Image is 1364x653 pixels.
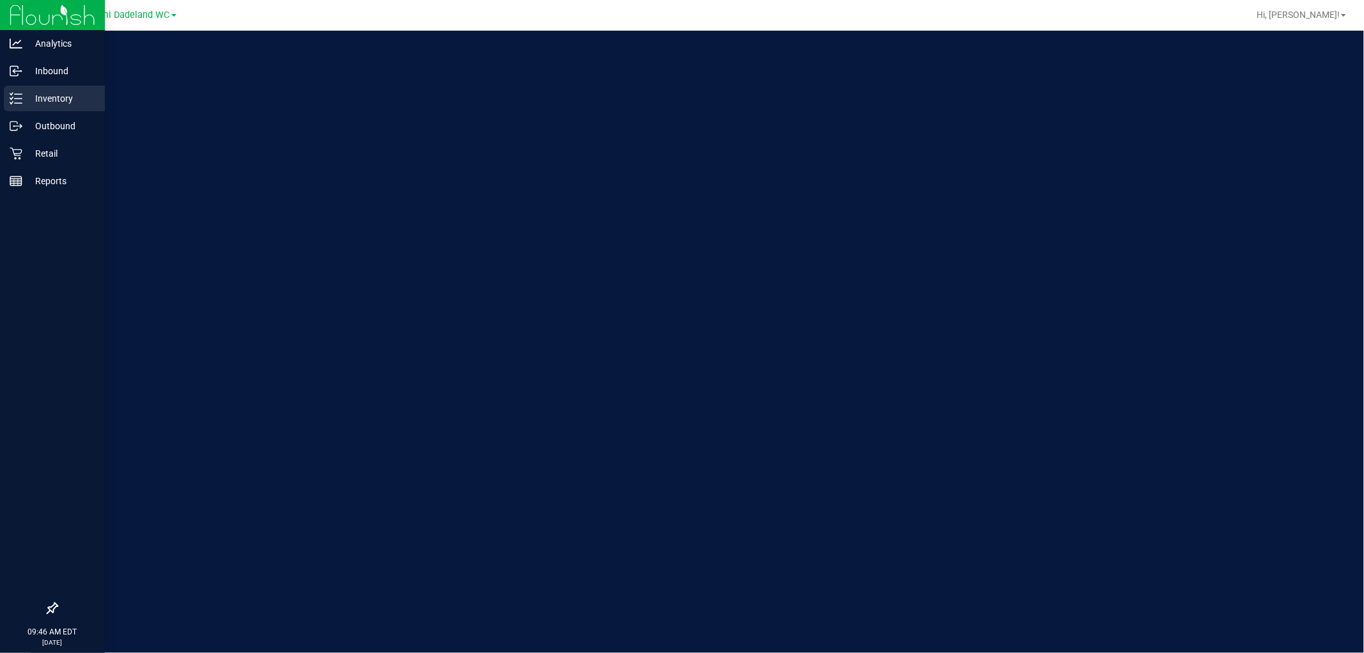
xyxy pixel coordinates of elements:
p: Retail [22,146,99,161]
inline-svg: Reports [10,175,22,187]
inline-svg: Inbound [10,65,22,77]
inline-svg: Inventory [10,92,22,105]
p: 09:46 AM EDT [6,626,99,638]
p: Outbound [22,118,99,134]
span: Miami Dadeland WC [85,10,170,20]
p: Inventory [22,91,99,106]
p: Reports [22,173,99,189]
inline-svg: Retail [10,147,22,160]
p: Inbound [22,63,99,79]
inline-svg: Analytics [10,37,22,50]
p: Analytics [22,36,99,51]
inline-svg: Outbound [10,120,22,132]
span: Hi, [PERSON_NAME]! [1257,10,1340,20]
p: [DATE] [6,638,99,647]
